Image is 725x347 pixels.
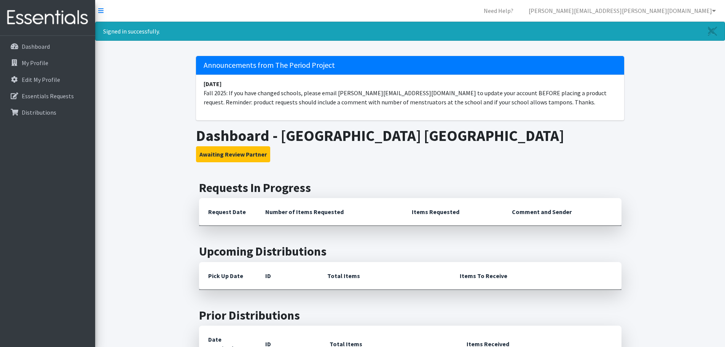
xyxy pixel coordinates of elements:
th: Comment and Sender [503,198,621,226]
h1: Dashboard - [GEOGRAPHIC_DATA] [GEOGRAPHIC_DATA] [196,126,624,145]
div: Signed in successfully. [95,22,725,41]
strong: [DATE] [204,80,221,88]
th: Request Date [199,198,256,226]
li: Fall 2025: If you have changed schools, please email [PERSON_NAME][EMAIL_ADDRESS][DOMAIN_NAME] to... [196,75,624,111]
p: My Profile [22,59,48,67]
th: Items To Receive [451,262,621,290]
p: Edit My Profile [22,76,60,83]
th: Pick Up Date [199,262,256,290]
th: Items Requested [403,198,503,226]
p: Dashboard [22,43,50,50]
h2: Prior Distributions [199,308,621,323]
th: Total Items [318,262,451,290]
a: Edit My Profile [3,72,92,87]
a: [PERSON_NAME][EMAIL_ADDRESS][PERSON_NAME][DOMAIN_NAME] [523,3,722,18]
button: Awaiting Review Partner [196,146,270,162]
a: My Profile [3,55,92,70]
h2: Requests In Progress [199,181,621,195]
th: Number of Items Requested [256,198,403,226]
a: Essentials Requests [3,88,92,104]
p: Essentials Requests [22,92,74,100]
a: Need Help? [478,3,519,18]
th: ID [256,262,318,290]
a: Close [700,22,725,40]
img: HumanEssentials [3,5,92,30]
p: Distributions [22,109,56,116]
h2: Upcoming Distributions [199,244,621,259]
h5: Announcements from The Period Project [196,56,624,75]
a: Distributions [3,105,92,120]
a: Dashboard [3,39,92,54]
